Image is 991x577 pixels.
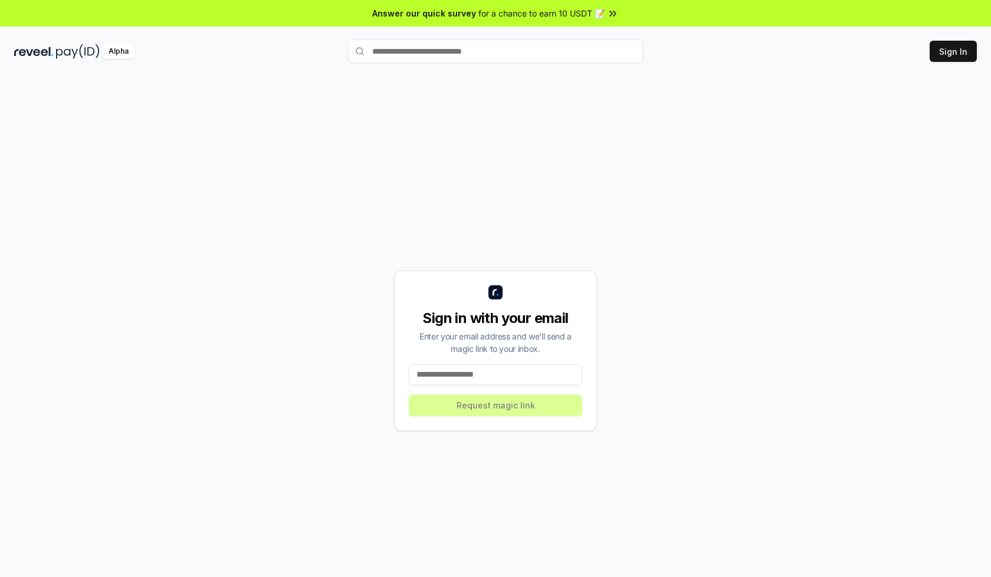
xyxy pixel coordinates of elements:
[409,330,582,355] div: Enter your email address and we’ll send a magic link to your inbox.
[372,7,476,19] span: Answer our quick survey
[102,44,135,59] div: Alpha
[14,44,54,59] img: reveel_dark
[488,285,503,299] img: logo_small
[930,41,977,62] button: Sign In
[478,7,605,19] span: for a chance to earn 10 USDT 📝
[56,44,100,59] img: pay_id
[409,309,582,328] div: Sign in with your email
